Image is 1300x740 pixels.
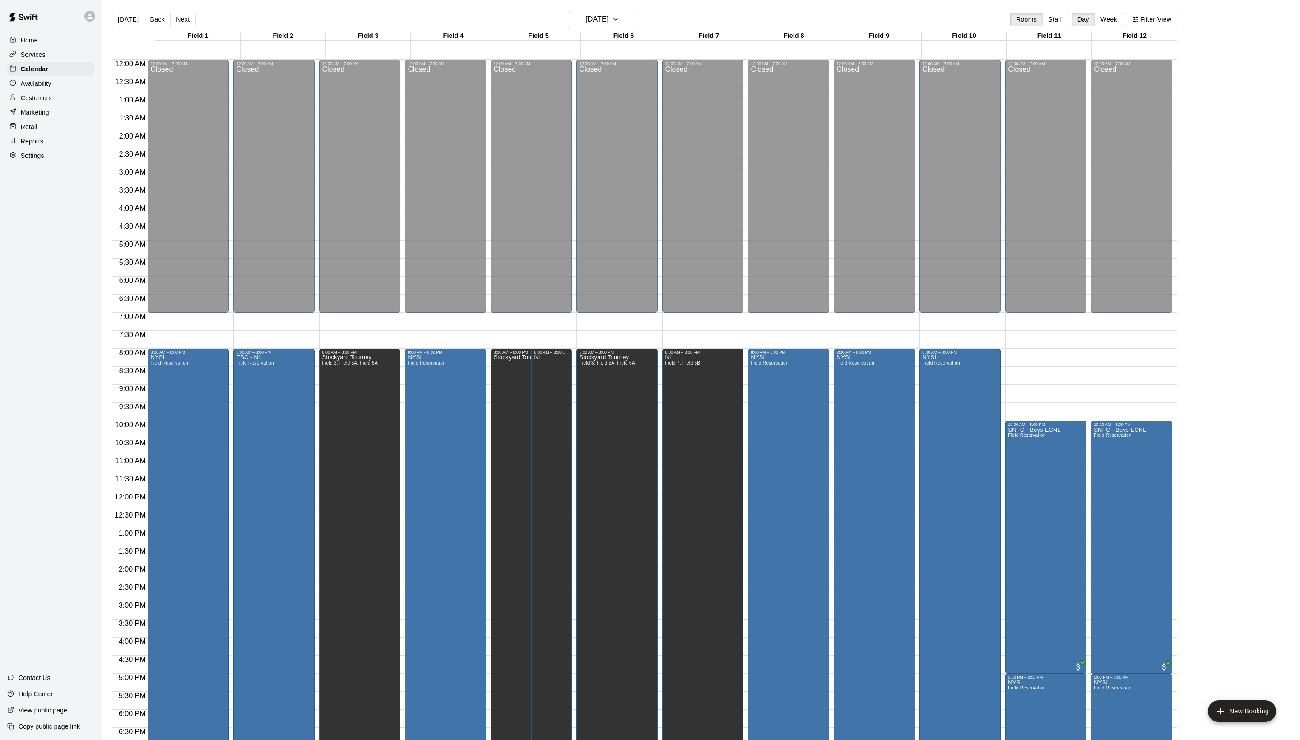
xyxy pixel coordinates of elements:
div: 5:00 PM – 8:00 PM [1008,675,1084,680]
div: Closed [665,66,741,316]
a: Marketing [7,106,94,119]
div: 8:00 AM – 8:00 PM [751,350,826,355]
div: Closed [236,66,312,316]
span: 6:30 AM [117,295,148,302]
div: 12:00 AM – 7:00 AM: Closed [919,60,1001,313]
span: Field Reservation [922,361,960,365]
span: 1:30 AM [117,114,148,122]
div: 8:00 AM – 8:00 PM [665,350,741,355]
div: 8:00 AM – 8:00 PM [836,350,912,355]
button: [DATE] [569,11,636,28]
span: 6:30 PM [116,728,148,735]
span: 1:30 PM [116,547,148,555]
div: 12:00 AM – 7:00 AM: Closed [662,60,743,313]
span: All customers have paid [1160,662,1169,671]
button: Week [1095,13,1123,26]
span: 10:30 AM [113,439,148,447]
div: Field 1 [155,32,241,41]
span: Field 3, Field 5A, Field 6A [579,361,635,365]
div: Closed [836,66,912,316]
div: Field 10 [922,32,1007,41]
div: 12:00 AM – 7:00 AM: Closed [1091,60,1172,313]
span: 5:30 PM [116,692,148,699]
div: Closed [579,66,655,316]
div: Field 12 [1092,32,1177,41]
a: Settings [7,149,94,162]
span: 3:00 PM [116,601,148,609]
span: 8:30 AM [117,367,148,375]
a: Customers [7,91,94,105]
span: 4:30 AM [117,222,148,230]
span: Field Reservation [1008,433,1045,438]
div: Closed [150,66,226,316]
p: Contact Us [19,673,51,682]
span: 5:00 AM [117,240,148,248]
span: 2:00 PM [116,565,148,573]
p: Reports [21,137,43,146]
span: 12:30 AM [113,78,148,86]
button: Back [144,13,171,26]
button: Day [1072,13,1095,26]
span: 3:30 AM [117,186,148,194]
div: 12:00 AM – 7:00 AM [1094,61,1170,66]
div: 12:00 AM – 7:00 AM [408,61,483,66]
span: 12:00 AM [113,60,148,68]
div: 8:00 AM – 8:00 PM [922,350,998,355]
div: 12:00 AM – 7:00 AM: Closed [233,60,315,313]
span: Field 3, Field 5A, Field 6A [322,361,378,365]
div: 8:00 AM – 8:00 PM [150,350,226,355]
div: Retail [7,120,94,134]
div: 12:00 AM – 7:00 AM: Closed [491,60,572,313]
span: 2:30 PM [116,583,148,591]
div: 8:00 AM – 8:00 PM [408,350,483,355]
p: Settings [21,151,44,160]
div: Closed [1094,66,1170,316]
div: 12:00 AM – 7:00 AM: Closed [148,60,229,313]
div: 8:00 AM – 8:00 PM [236,350,312,355]
span: 1:00 PM [116,529,148,537]
div: 12:00 AM – 7:00 AM [836,61,912,66]
div: 8:00 AM – 8:00 PM [493,350,557,355]
p: Marketing [21,108,49,117]
span: 8:00 AM [117,349,148,356]
span: 9:00 AM [117,385,148,393]
span: Field Reservation [408,361,445,365]
span: 3:00 AM [117,168,148,176]
span: 6:00 PM [116,710,148,717]
div: 12:00 AM – 7:00 AM [579,61,655,66]
div: Field 8 [751,32,836,41]
a: Services [7,48,94,61]
a: Calendar [7,62,94,76]
span: 7:30 AM [117,331,148,338]
span: 2:00 AM [117,132,148,140]
p: Services [21,50,46,59]
span: All customers have paid [1074,662,1083,671]
div: 12:00 AM – 7:00 AM [322,61,398,66]
button: Staff [1042,13,1068,26]
span: 11:30 AM [113,475,148,483]
span: 9:30 AM [117,403,148,411]
button: [DATE] [112,13,144,26]
span: 5:30 AM [117,259,148,266]
a: Availability [7,77,94,90]
div: 5:00 PM – 8:00 PM [1094,675,1170,680]
div: 12:00 AM – 7:00 AM [236,61,312,66]
span: 7:00 AM [117,313,148,320]
span: 1:00 AM [117,96,148,104]
p: Retail [21,122,37,131]
button: Filter View [1127,13,1177,26]
span: Field 7, Field 5B [665,361,700,365]
div: Field 7 [666,32,752,41]
div: 12:00 AM – 7:00 AM [1008,61,1084,66]
span: 2:30 AM [117,150,148,158]
span: 6:00 AM [117,277,148,284]
p: Calendar [21,65,48,74]
div: 12:00 AM – 7:00 AM: Closed [748,60,829,313]
span: 4:00 PM [116,638,148,645]
p: Help Center [19,689,53,698]
div: 12:00 AM – 7:00 AM: Closed [834,60,915,313]
div: Closed [751,66,826,316]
